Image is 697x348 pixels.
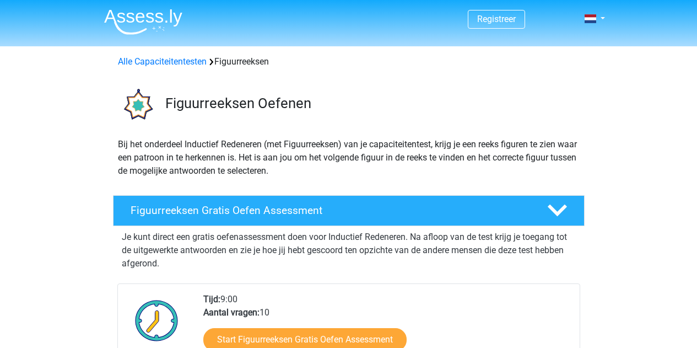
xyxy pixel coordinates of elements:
[118,138,580,178] p: Bij het onderdeel Inductief Redeneren (met Figuurreeksen) van je capaciteitentest, krijg je een r...
[114,82,160,129] img: figuurreeksen
[203,294,220,304] b: Tijd:
[122,231,576,270] p: Je kunt direct een gratis oefenassessment doen voor Inductief Redeneren. Na afloop van de test kr...
[165,95,576,112] h3: Figuurreeksen Oefenen
[129,293,185,348] img: Klok
[131,204,529,217] h4: Figuurreeksen Gratis Oefen Assessment
[203,307,260,318] b: Aantal vragen:
[118,56,207,67] a: Alle Capaciteitentesten
[114,55,584,68] div: Figuurreeksen
[109,195,589,226] a: Figuurreeksen Gratis Oefen Assessment
[477,14,516,24] a: Registreer
[104,9,182,35] img: Assessly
